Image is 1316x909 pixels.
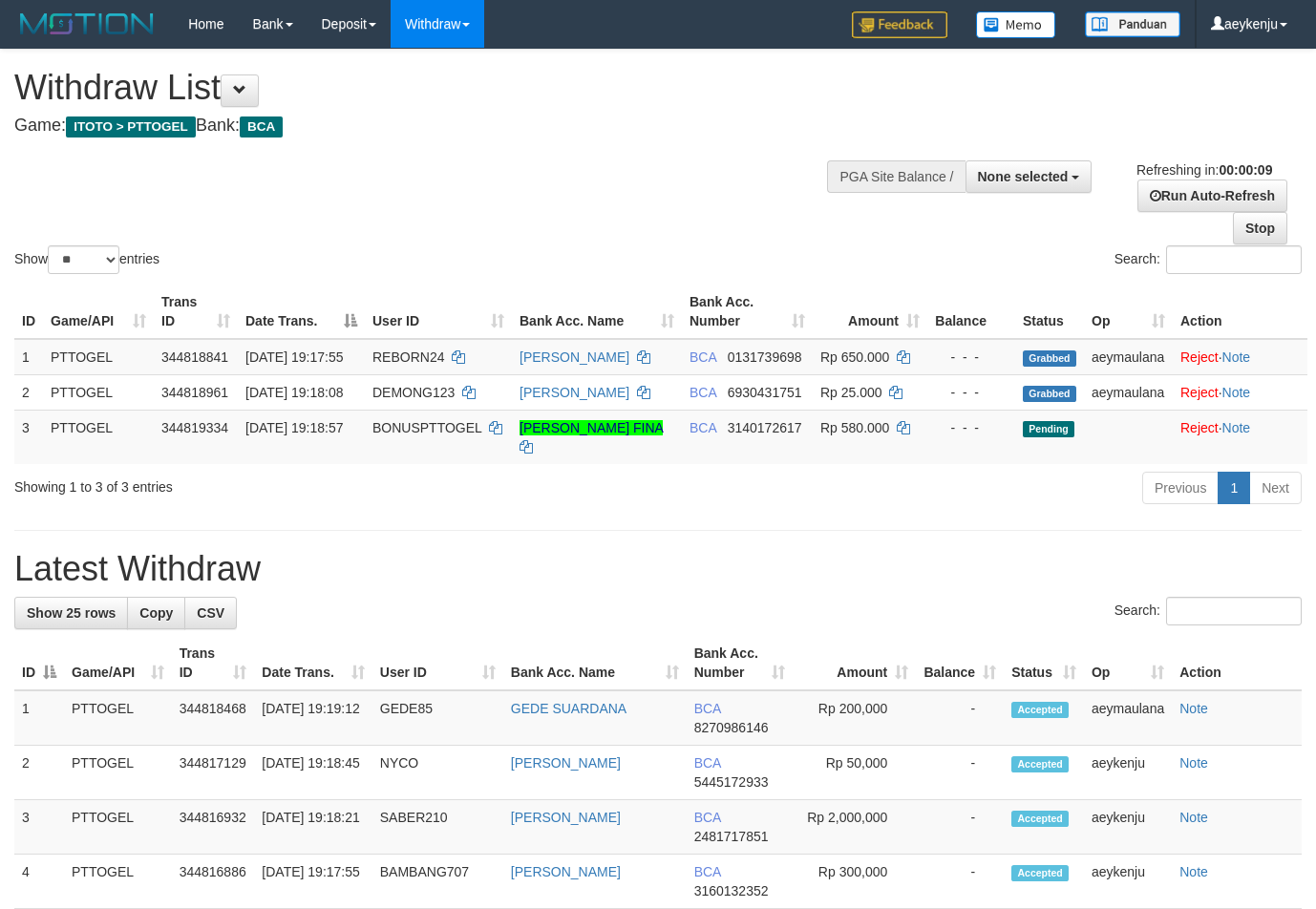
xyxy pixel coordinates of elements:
span: Refreshing in: [1136,162,1272,178]
span: BCA [690,385,716,400]
a: 1 [1218,472,1250,504]
a: Stop [1233,212,1287,244]
td: 344816886 [172,855,255,909]
span: BCA [240,116,283,137]
td: [DATE] 19:18:45 [254,746,371,800]
th: Game/API: activate to sort column ascending [43,285,154,339]
td: 344816932 [172,800,255,855]
td: GEDE85 [372,690,503,746]
a: [PERSON_NAME] [520,349,629,365]
th: Status: activate to sort column ascending [1004,636,1084,690]
td: 2 [14,374,43,410]
span: CSV [197,605,224,621]
strong: 00:00:09 [1219,162,1272,178]
a: [PERSON_NAME] [511,755,621,771]
td: · [1173,410,1307,464]
td: 344818468 [172,690,255,746]
label: Search: [1114,597,1302,625]
th: Bank Acc. Name: activate to sort column ascending [503,636,687,690]
div: - - - [935,383,1008,402]
span: Copy 3140172617 to clipboard [728,420,802,435]
span: Copy 8270986146 to clipboard [694,720,769,735]
label: Show entries [14,245,159,274]
h1: Latest Withdraw [14,550,1302,588]
span: BCA [694,864,721,879]
th: Action [1173,285,1307,339]
td: aeymaulana [1084,690,1172,746]
span: Accepted [1011,756,1069,772]
a: Note [1179,701,1208,716]
a: Next [1249,472,1302,504]
th: Op: activate to sort column ascending [1084,285,1173,339]
th: Trans ID: activate to sort column ascending [172,636,255,690]
a: Note [1179,755,1208,771]
td: PTTOGEL [64,800,172,855]
td: aeymaulana [1084,374,1173,410]
a: [PERSON_NAME] [520,385,629,400]
td: 3 [14,410,43,464]
td: · [1173,339,1307,375]
td: BAMBANG707 [372,855,503,909]
input: Search: [1166,245,1302,274]
a: [PERSON_NAME] [511,810,621,825]
input: Search: [1166,597,1302,625]
span: Grabbed [1023,350,1076,367]
a: Reject [1180,385,1219,400]
div: - - - [935,418,1008,437]
a: Run Auto-Refresh [1137,180,1287,212]
span: Grabbed [1023,386,1076,402]
th: Date Trans.: activate to sort column descending [238,285,365,339]
a: CSV [184,597,237,629]
span: Rp 25.000 [820,385,882,400]
span: Copy 0131739698 to clipboard [728,349,802,365]
span: Pending [1023,421,1074,437]
td: Rp 2,000,000 [793,800,916,855]
span: Accepted [1011,702,1069,718]
div: - - - [935,348,1008,367]
span: Accepted [1011,865,1069,881]
span: Copy 2481717851 to clipboard [694,829,769,844]
td: Rp 50,000 [793,746,916,800]
span: Rp 650.000 [820,349,889,365]
td: aeykenju [1084,855,1172,909]
th: Amount: activate to sort column ascending [793,636,916,690]
label: Search: [1114,245,1302,274]
th: Balance: activate to sort column ascending [916,636,1004,690]
a: Note [1222,349,1251,365]
span: 344818961 [161,385,228,400]
td: Rp 300,000 [793,855,916,909]
span: Copy [139,605,173,621]
span: Copy 5445172933 to clipboard [694,774,769,790]
th: Trans ID: activate to sort column ascending [154,285,238,339]
span: BONUSPTTOGEL [372,420,481,435]
span: Copy 6930431751 to clipboard [728,385,802,400]
span: Accepted [1011,811,1069,827]
span: 344818841 [161,349,228,365]
img: panduan.png [1085,11,1180,37]
span: ITOTO > PTTOGEL [66,116,196,137]
a: [PERSON_NAME] [511,864,621,879]
td: Rp 200,000 [793,690,916,746]
td: PTTOGEL [64,690,172,746]
td: [DATE] 19:19:12 [254,690,371,746]
span: 344819334 [161,420,228,435]
th: ID: activate to sort column descending [14,636,64,690]
td: - [916,800,1004,855]
div: PGA Site Balance / [827,160,965,193]
td: 3 [14,800,64,855]
span: [DATE] 19:18:57 [245,420,343,435]
a: Show 25 rows [14,597,128,629]
h4: Game: Bank: [14,116,859,136]
th: User ID: activate to sort column ascending [365,285,512,339]
td: aeymaulana [1084,339,1173,375]
td: NYCO [372,746,503,800]
span: [DATE] 19:17:55 [245,349,343,365]
th: Status [1015,285,1084,339]
a: Copy [127,597,185,629]
span: None selected [978,169,1069,184]
h1: Withdraw List [14,69,859,107]
td: - [916,855,1004,909]
td: PTTOGEL [43,339,154,375]
td: - [916,690,1004,746]
a: Note [1179,810,1208,825]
